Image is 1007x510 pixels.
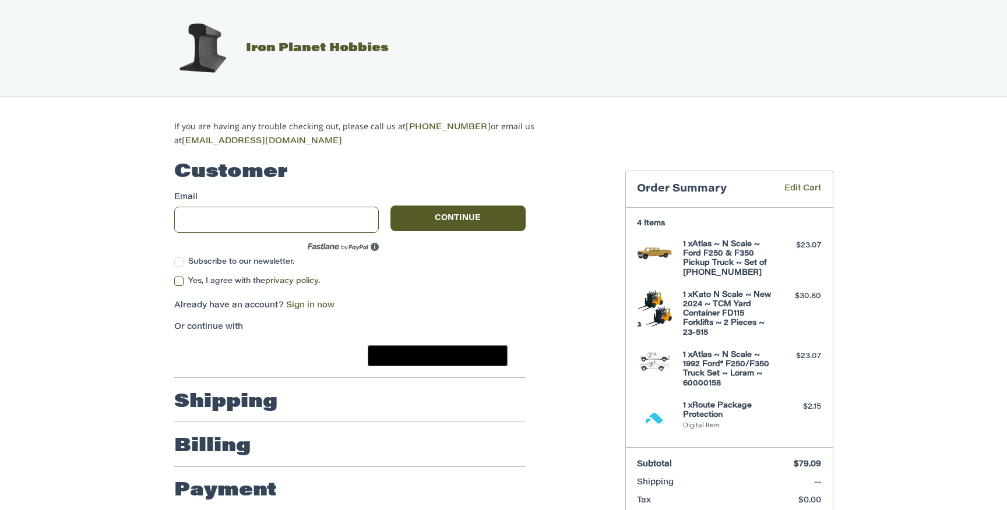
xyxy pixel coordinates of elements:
[368,345,508,366] button: Google Pay
[637,461,672,469] span: Subtotal
[637,497,651,505] span: Tax
[188,258,294,265] span: Subscribe to our newsletter.
[170,345,258,366] iframe: PayPal-paypal
[775,240,821,252] div: $23.07
[683,401,772,420] h4: 1 x Route Package Protection
[794,461,821,469] span: $79.09
[174,479,277,502] h2: Payment
[637,183,767,196] h3: Order Summary
[798,497,821,505] span: $0.00
[683,350,772,388] h4: 1 x Atlas ~ N Scale ~ 1992 Ford® F250/F350 Truck Set ~ Loram ~ 60000158
[265,277,318,285] a: privacy policy
[173,19,231,77] img: Iron Planet Hobbies
[637,479,674,487] span: Shipping
[174,300,526,312] p: Already have an account?
[269,345,357,366] iframe: PayPal-paylater
[286,302,335,310] a: Sign in now
[814,479,821,487] span: --
[775,401,821,413] div: $2.15
[174,120,571,148] p: If you are having any trouble checking out, please call us at or email us at
[174,161,288,184] h2: Customer
[174,435,251,458] h2: Billing
[683,291,772,338] h4: 1 x Kato N Scale ~ New 2024 ~ TCM Yard Container FD115 Forklifts ~ 2 Pieces ~ 23-515
[174,321,526,334] p: Or continue with
[188,277,320,285] span: Yes, I agree with the .
[174,192,379,204] label: Email
[637,219,821,228] h3: 4 Items
[683,422,772,431] li: Digital Item
[775,291,821,302] div: $30.80
[246,42,389,54] span: Iron Planet Hobbies
[390,206,526,231] button: Continue
[683,240,772,278] h4: 1 x Atlas ~ N Scale ~ Ford F250 & F350 Pickup Truck ~ Set of [PHONE_NUMBER]
[775,350,821,362] div: $23.07
[182,137,342,146] a: [EMAIL_ADDRESS][DOMAIN_NAME]
[406,123,491,132] a: [PHONE_NUMBER]
[161,42,389,54] a: Iron Planet Hobbies
[767,183,821,196] a: Edit Cart
[174,391,277,414] h2: Shipping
